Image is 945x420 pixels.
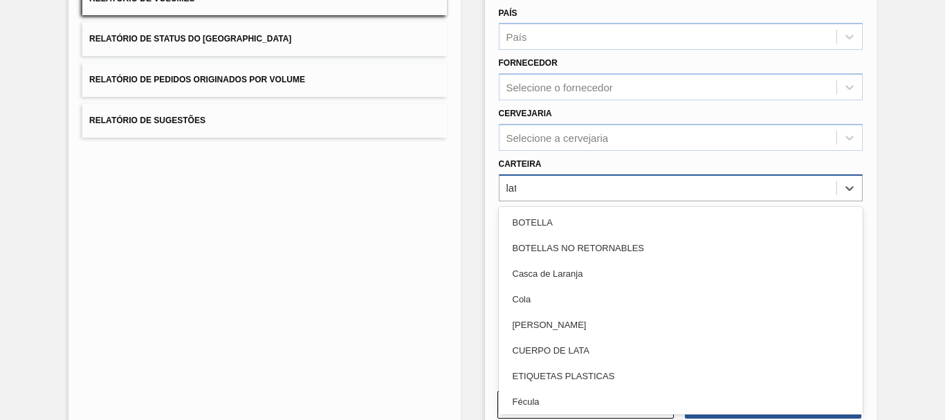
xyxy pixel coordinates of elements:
[499,389,863,414] div: Fécula
[499,109,552,118] label: Cervejaria
[499,159,542,169] label: Carteira
[89,75,305,84] span: Relatório de Pedidos Originados por Volume
[497,391,674,419] button: Limpar
[82,63,446,97] button: Relatório de Pedidos Originados por Volume
[499,210,863,235] div: BOTELLA
[506,31,527,43] div: País
[499,338,863,363] div: CUERPO DE LATA
[499,363,863,389] div: ETIQUETAS PLASTICAS
[499,312,863,338] div: [PERSON_NAME]
[506,131,609,143] div: Selecione a cervejaria
[499,8,517,18] label: País
[82,104,446,138] button: Relatório de Sugestões
[499,261,863,286] div: Casca de Laranja
[499,58,558,68] label: Fornecedor
[499,286,863,312] div: Cola
[89,34,291,44] span: Relatório de Status do [GEOGRAPHIC_DATA]
[82,22,446,56] button: Relatório de Status do [GEOGRAPHIC_DATA]
[89,116,205,125] span: Relatório de Sugestões
[506,82,613,93] div: Selecione o fornecedor
[499,235,863,261] div: BOTELLAS NO RETORNABLES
